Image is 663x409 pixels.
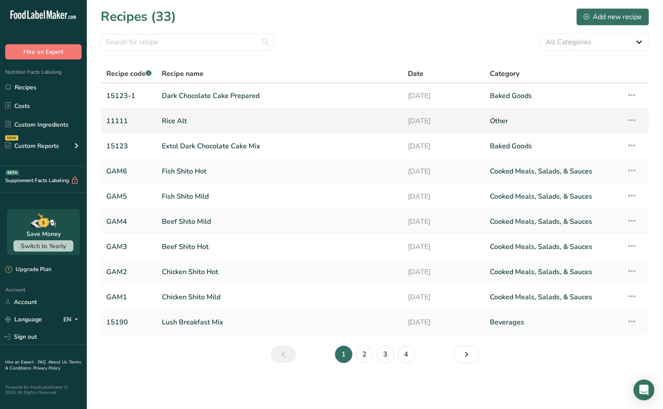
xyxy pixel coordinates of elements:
[106,162,151,180] a: GAM6
[408,112,479,130] a: [DATE]
[490,263,616,281] a: Cooked Meals, Salads, & Sauces
[490,87,616,105] a: Baked Goods
[5,44,82,59] button: Hire an Expert
[162,69,203,79] span: Recipe name
[408,238,479,256] a: [DATE]
[33,365,60,371] a: Privacy Policy
[454,346,479,363] a: Next page
[13,240,73,252] button: Switch to Yearly
[106,87,151,105] a: 15123-1
[106,238,151,256] a: GAM3
[106,313,151,331] a: 15190
[490,313,616,331] a: Beverages
[162,213,397,231] a: Beef Shito Mild
[408,213,479,231] a: [DATE]
[490,288,616,306] a: Cooked Meals, Salads, & Sauces
[106,187,151,206] a: GAM5
[162,112,397,130] a: Rice Alt
[271,346,296,363] a: Previous page
[162,263,397,281] a: Chicken Shito Hot
[5,359,81,371] a: Terms & Conditions .
[162,137,397,155] a: Extol Dark Chocolate Cake Mix
[408,69,423,79] span: Date
[5,265,51,274] div: Upgrade Plan
[38,359,48,365] a: FAQ .
[106,137,151,155] a: 15123
[101,33,274,51] input: Search for recipe
[490,69,519,79] span: Category
[377,346,394,363] a: Page 3.
[5,385,82,395] div: Powered By FoodLabelMaker © 2025 All Rights Reserved
[5,359,36,365] a: Hire an Expert .
[63,314,82,325] div: EN
[6,170,19,175] div: BETA
[408,87,479,105] a: [DATE]
[101,7,176,26] h1: Recipes (33)
[162,87,397,105] a: Dark Chocolate Cake Prepared
[5,135,18,141] div: NEW
[397,346,415,363] a: Page 4.
[576,8,649,26] button: Add new recipe
[408,187,479,206] a: [DATE]
[5,141,59,151] div: Custom Reports
[106,263,151,281] a: GAM2
[490,112,616,130] a: Other
[408,137,479,155] a: [DATE]
[490,213,616,231] a: Cooked Meals, Salads, & Sauces
[26,229,61,239] div: Save Money
[5,312,42,327] a: Language
[490,187,616,206] a: Cooked Meals, Salads, & Sauces
[21,242,66,250] span: Switch to Yearly
[408,162,479,180] a: [DATE]
[106,213,151,231] a: GAM4
[106,112,151,130] a: 11111
[356,346,373,363] a: Page 2.
[408,313,479,331] a: [DATE]
[584,12,642,22] div: Add new recipe
[48,359,69,365] a: About Us .
[490,238,616,256] a: Cooked Meals, Salads, & Sauces
[162,238,397,256] a: Beef Shito Hot
[490,162,616,180] a: Cooked Meals, Salads, & Sauces
[633,380,654,400] div: Open Intercom Messenger
[162,187,397,206] a: Fish Shito Mild
[162,162,397,180] a: Fish Shito Hot
[408,263,479,281] a: [DATE]
[490,137,616,155] a: Baked Goods
[408,288,479,306] a: [DATE]
[106,69,151,79] span: Recipe code
[106,288,151,306] a: GAM1
[162,313,397,331] a: Lush Breakfast Mix
[162,288,397,306] a: Chicken Shito Mild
